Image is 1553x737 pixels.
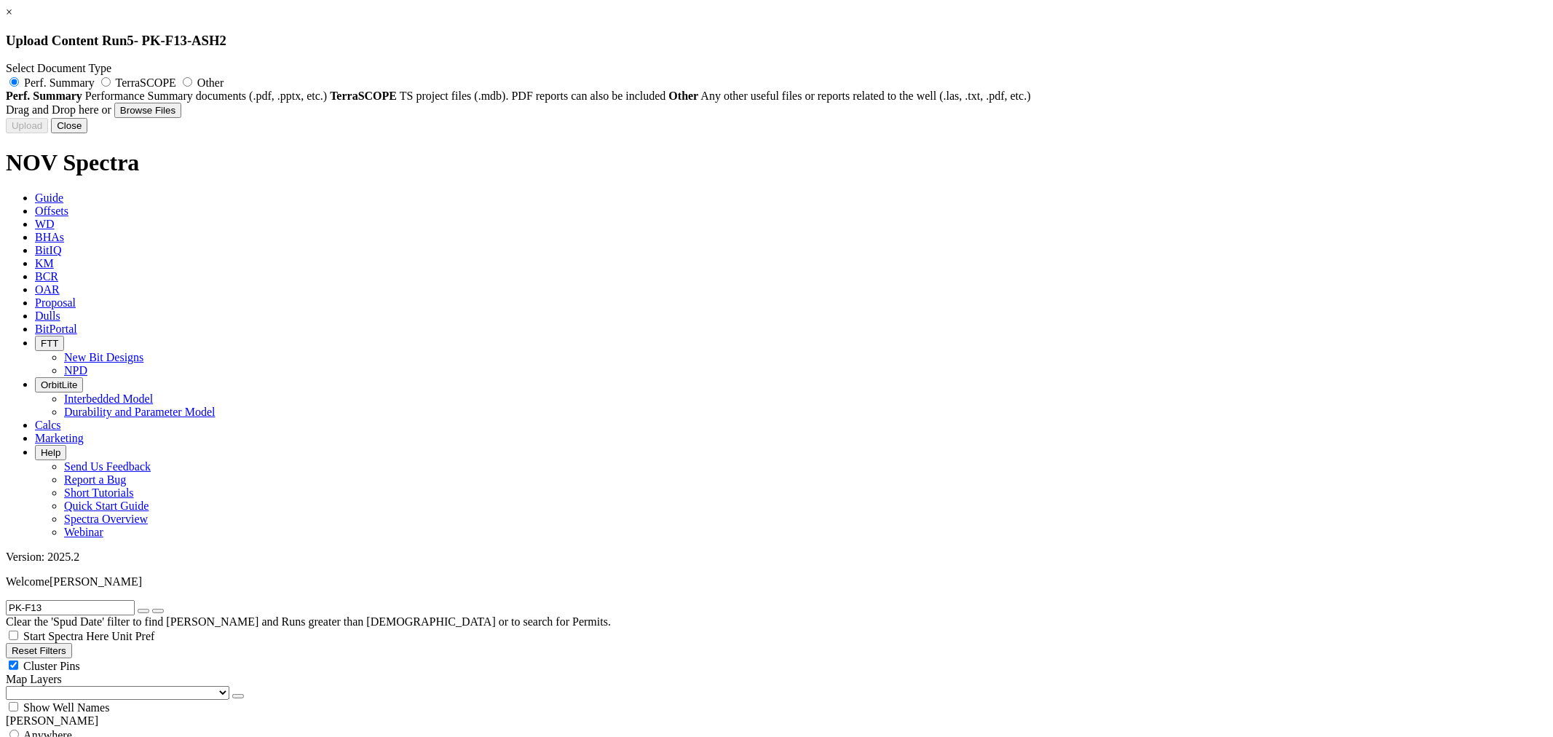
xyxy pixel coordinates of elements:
button: Reset Filters [6,643,72,658]
div: [PERSON_NAME] [6,714,1547,728]
span: Calcs [35,419,61,431]
span: BCR [35,270,58,283]
span: Clear the 'Spud Date' filter to find [PERSON_NAME] and Runs greater than [DEMOGRAPHIC_DATA] or to... [6,615,611,628]
span: Select Document Type [6,62,111,74]
a: Spectra Overview [64,513,148,525]
a: Durability and Parameter Model [64,406,216,418]
span: Any other useful files or reports related to the well (.las, .txt, .pdf, etc.) [701,90,1031,102]
span: FTT [41,338,58,349]
span: Offsets [35,205,68,217]
strong: TerraSCOPE [330,90,397,102]
a: Short Tutorials [64,486,134,499]
span: Guide [35,192,63,204]
span: Drag and Drop here [6,103,99,116]
button: Browse Files [114,103,181,118]
span: 5 [127,33,133,48]
span: Other [197,76,224,89]
span: Cluster Pins [23,660,80,672]
span: OrbitLite [41,379,77,390]
button: Upload [6,118,48,133]
span: Proposal [35,296,76,309]
span: BHAs [35,231,64,243]
a: × [6,6,12,18]
input: TerraSCOPE [101,77,111,87]
strong: Perf. Summary [6,90,82,102]
input: Search [6,600,135,615]
span: KM [35,257,54,269]
span: Upload Content [6,33,98,48]
div: Version: 2025.2 [6,551,1547,564]
span: TerraSCOPE [116,76,176,89]
span: OAR [35,283,60,296]
span: Help [41,447,60,458]
a: Send Us Feedback [64,460,151,473]
span: PK-F13-ASH2 [142,33,226,48]
a: Quick Start Guide [64,500,149,512]
span: TS project files (.mdb). PDF reports can also be included [400,90,666,102]
input: Other [183,77,192,87]
a: Webinar [64,526,103,538]
a: Report a Bug [64,473,126,486]
button: Close [51,118,87,133]
span: Run - [102,33,138,48]
a: NPD [64,364,87,377]
span: Map Layers [6,673,62,685]
span: Dulls [35,310,60,322]
span: Marketing [35,432,84,444]
span: WD [35,218,55,230]
input: Perf. Summary [9,77,19,87]
span: [PERSON_NAME] [50,575,142,588]
span: Performance Summary documents (.pdf, .pptx, etc.) [85,90,327,102]
span: BitIQ [35,244,61,256]
span: Start Spectra Here [23,630,108,642]
a: Interbedded Model [64,393,153,405]
span: or [102,103,111,116]
strong: Other [669,90,699,102]
h1: NOV Spectra [6,149,1547,176]
span: Show Well Names [23,701,109,714]
span: Perf. Summary [24,76,95,89]
p: Welcome [6,575,1547,588]
span: BitPortal [35,323,77,335]
span: Unit Pref [111,630,154,642]
a: New Bit Designs [64,351,143,363]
